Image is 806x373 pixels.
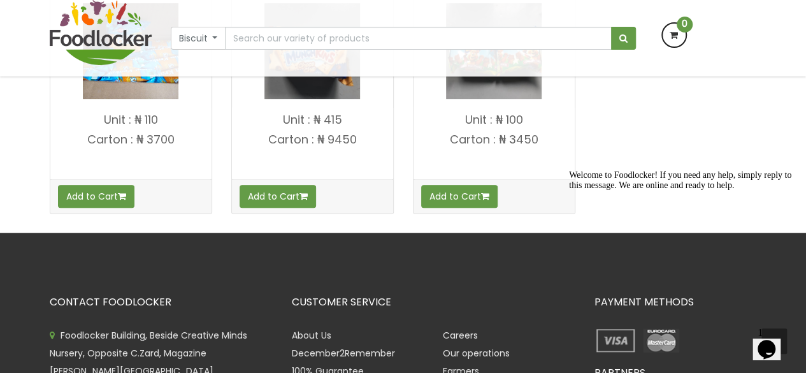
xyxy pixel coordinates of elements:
button: Add to Cart [421,185,498,208]
a: About Us [292,329,331,342]
span: 0 [677,17,693,33]
i: Add to cart [299,192,308,201]
input: Search our variety of products [225,27,611,50]
p: Unit : ₦ 110 [50,113,212,126]
iframe: chat widget [564,165,793,316]
iframe: chat widget [752,322,793,360]
i: Add to cart [118,192,126,201]
a: Careers [443,329,478,342]
i: Add to cart [481,192,489,201]
p: Carton : ₦ 9450 [232,133,393,146]
p: Carton : ₦ 3450 [414,133,575,146]
button: Biscuit [171,27,226,50]
button: Add to Cart [58,185,134,208]
img: payment [594,326,637,355]
span: Welcome to Foodlocker! If you need any help, simply reply to this message. We are online and read... [5,5,227,25]
p: Carton : ₦ 3700 [50,133,212,146]
a: Our operations [443,347,510,360]
p: Unit : ₦ 415 [232,113,393,126]
h3: CUSTOMER SERVICE [292,296,575,308]
a: December2Remember [292,347,395,360]
button: Add to Cart [240,185,316,208]
div: Welcome to Foodlocker! If you need any help, simply reply to this message. We are online and read... [5,5,234,26]
h3: CONTACT FOODLOCKER [50,296,273,308]
p: Unit : ₦ 100 [414,113,575,126]
img: payment [640,326,682,355]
